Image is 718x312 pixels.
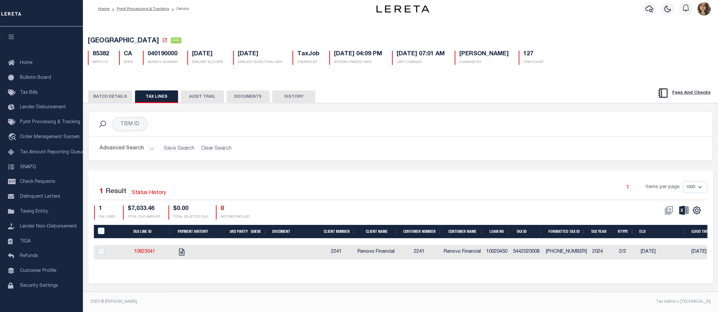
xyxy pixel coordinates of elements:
span: Items per page [646,184,680,191]
p: STATE [124,60,133,65]
td: 10020450 [484,245,510,259]
p: SYSTEM CREATED DATE [334,60,382,65]
button: BATCH DETAILS [88,90,132,103]
td: 2/2 [617,245,638,259]
span: Lender Non-Disbursement [20,224,77,229]
span: CAC [171,37,181,43]
span: Pymt Processing & Tracking [20,120,80,125]
h5: 127 [523,51,544,58]
span: Order Management System [20,135,80,139]
h4: 0 [221,205,249,213]
a: 1 [624,183,631,191]
span: Lender Disbursement [20,105,66,110]
th: Client Name: activate to sort column ascending [359,225,401,238]
p: TAX LINES [99,215,115,220]
img: logo-dark.svg [376,5,429,13]
h4: 1 [99,205,115,213]
button: AUDIT TRAIL [181,90,224,103]
span: 2241 [414,249,424,254]
label: Result [105,186,126,197]
span: Renovo Financial [358,249,395,254]
h4: $7,033.46 [128,205,161,213]
p: TOTAL SELECTED DUE [173,215,208,220]
td: 2024 [590,245,617,259]
h5: [DATE] [238,51,283,58]
td: 5442020008 [510,245,543,259]
button: HISTORY [272,90,315,103]
p: EARLIEST GOOD THRU DATE [238,60,283,65]
h5: TaxJob [297,51,319,58]
span: Refunds [20,254,38,258]
span: [GEOGRAPHIC_DATA] [88,38,159,44]
span: Bulletin Board [20,76,51,80]
th: Tax ID: activate to sort column ascending [514,225,546,238]
span: Security Settings [20,284,58,288]
a: Status History [132,189,166,197]
a: Home [98,7,109,11]
th: Payment History [175,225,227,238]
p: ITEM COUNT [523,60,544,65]
th: Queue: activate to sort column ascending [248,225,270,238]
button: TAX LINES [135,90,178,103]
li: Details [169,6,189,12]
div: 2025 © [PERSON_NAME]. [86,299,401,305]
a: 10823541 [134,249,155,254]
th: ELD: activate to sort column ascending [637,225,688,238]
h5: [DATE] [192,51,223,58]
h5: 85382 [93,51,109,58]
a: CAC [171,38,181,45]
button: Advanced Search [99,142,155,155]
p: TOTAL DUE AMOUNT [128,215,161,220]
h5: [DATE] 07:01 AM [397,51,445,58]
div: Tax Admin v.[TECHNICAL_ID] [406,299,711,305]
div: TBM ID [112,117,148,131]
th: Tax Year: activate to sort column ascending [588,225,615,238]
th: PayeePaymentBatchId [94,225,115,238]
th: Tax Line ID: activate to sort column ascending [115,225,175,238]
th: Loan No: activate to sort column ascending [487,225,514,238]
button: DOCUMENTS [227,90,270,103]
td: [PHONE_NUMBER] [543,245,590,259]
td: [DATE] [638,245,688,259]
span: Renovo Financial [444,249,481,254]
th: Formatted Tax ID: activate to sort column ascending [546,225,588,238]
span: TIQA [20,239,31,243]
button: Fees And Checks [655,86,713,100]
th: 3rd Party [227,225,248,238]
th: RType: activate to sort column ascending [615,225,637,238]
p: CHANGED BY [459,60,509,65]
th: Document [270,225,321,238]
span: Home [20,61,33,65]
th: Customer Number: activate to sort column ascending [401,225,444,238]
h4: $0.00 [173,205,208,213]
span: Tax Bills [20,90,38,95]
th: Customer Name: activate to sort column ascending [444,225,487,238]
span: Delinquent Letters [20,194,60,199]
span: Taxing Entity [20,209,48,214]
p: CREATED BY [297,60,319,65]
i: travel_explore [8,133,19,142]
span: Tax Amount Reporting Queue [20,150,85,155]
h5: 040190000 [148,51,177,58]
span: 2241 [331,249,342,254]
p: NOT RECONCILED [221,215,249,220]
h5: CA [124,51,133,58]
span: 1 [99,188,103,195]
p: AGENCY NUMBER [148,60,177,65]
span: Customer Profile [20,269,56,273]
th: Client Number: activate to sort column ascending [321,225,359,238]
p: BATCH ID [93,60,109,65]
p: LAST CHANGED [397,60,445,65]
span: Check Requests [20,180,55,184]
span: SNAPQ [20,165,36,169]
p: EARLIEST ELD DATE [192,60,223,65]
h5: [DATE] 04:09 PM [334,51,382,58]
a: Pymt Processing & Tracking [117,7,169,11]
h5: [PERSON_NAME] [459,51,509,58]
